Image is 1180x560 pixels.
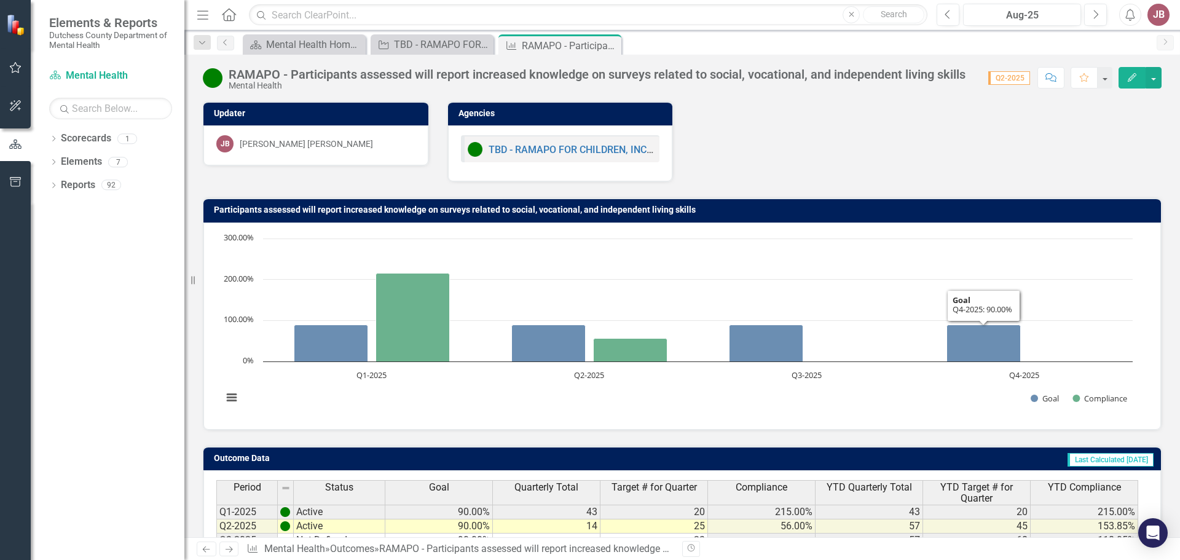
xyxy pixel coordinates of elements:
[243,355,254,366] text: 0%
[736,482,787,493] span: Compliance
[249,4,927,26] input: Search ClearPoint...
[294,505,385,519] td: Active
[280,521,290,531] img: vxUKiH+t4DB4Dlbf9nNoqvUz9g3YKO8hfrLxWcNDrLJ4jvweb+hBW2lgkewAAAABJRU5ErkJggg==
[708,505,816,519] td: 215.00%
[612,482,697,493] span: Target # for Quarter
[947,325,1021,361] path: Q4-2025, 90. Goal.
[240,138,373,150] div: [PERSON_NAME] [PERSON_NAME]
[1048,482,1121,493] span: YTD Compliance
[1031,534,1138,548] td: 118.05%
[224,314,254,325] text: 100.00%
[49,98,172,119] input: Search Below...
[600,519,708,534] td: 25
[49,69,172,83] a: Mental Health
[229,68,966,81] div: RAMAPO - Participants assessed will report increased knowledge on surveys related to social, voca...
[294,534,385,548] td: Not Defined
[214,205,1155,215] h3: Participants assessed will report increased knowledge on surveys related to social, vocational, a...
[816,505,923,519] td: 43
[522,38,618,53] div: RAMAPO - Participants assessed will report increased knowledge on surveys related to social, voca...
[863,6,924,23] button: Search
[229,81,966,90] div: Mental Health
[923,519,1031,534] td: 45
[574,369,604,381] text: Q2-2025
[600,505,708,519] td: 20
[216,232,1139,417] svg: Interactive chart
[216,232,1148,417] div: Chart. Highcharts interactive chart.
[1138,518,1168,548] div: Open Intercom Messenger
[1009,369,1039,381] text: Q4-2025
[493,505,600,519] td: 43
[61,155,102,169] a: Elements
[816,534,923,548] td: 57
[881,9,907,19] span: Search
[49,15,172,30] span: Elements & Reports
[294,325,368,361] path: Q1-2025, 90. Goal.
[594,338,667,361] path: Q2-2025, 56. Compliance.
[6,14,28,36] img: ClearPoint Strategy
[330,543,374,554] a: Outcomes
[61,132,111,146] a: Scorecards
[468,142,482,157] img: Active
[963,4,1081,26] button: Aug-25
[325,482,353,493] span: Status
[117,133,137,144] div: 1
[203,68,222,88] img: Active
[385,534,493,548] td: 90.00%
[266,37,363,52] div: Mental Health Home Page
[264,543,325,554] a: Mental Health
[216,534,278,548] td: Q3-2025
[280,507,290,517] img: vxUKiH+t4DB4Dlbf9nNoqvUz9g3YKO8hfrLxWcNDrLJ4jvweb+hBW2lgkewAAAABJRU5ErkJggg==
[1031,505,1138,519] td: 215.00%
[61,178,95,192] a: Reports
[216,519,278,534] td: Q2-2025
[1031,393,1059,404] button: Show Goal
[923,534,1031,548] td: 68
[708,519,816,534] td: 56.00%
[294,325,1021,361] g: Goal, bar series 1 of 2 with 4 bars.
[988,71,1030,85] span: Q2-2025
[281,483,291,493] img: 8DAGhfEEPCf229AAAAAElFTkSuQmCC
[216,135,234,152] div: JB
[101,180,121,191] div: 92
[379,543,958,554] div: RAMAPO - Participants assessed will report increased knowledge on surveys related to social, voca...
[792,369,822,381] text: Q3-2025
[49,30,172,50] small: Dutchess County Department of Mental Health
[458,109,667,118] h3: Agencies
[214,109,422,118] h3: Updater
[923,505,1031,519] td: 20
[385,519,493,534] td: 90.00%
[376,239,1025,362] g: Compliance, bar series 2 of 2 with 4 bars.
[376,273,450,361] path: Q1-2025, 215. Compliance.
[234,482,261,493] span: Period
[1147,4,1170,26] button: JB
[280,535,290,545] img: 8DAGhfEEPCf229AAAAAElFTkSuQmCC
[246,37,363,52] a: Mental Health Home Page
[356,369,387,381] text: Q1-2025
[246,542,673,556] div: » »
[223,389,240,406] button: View chart menu, Chart
[108,157,128,167] div: 7
[394,37,490,52] div: TBD - RAMAPO FOR CHILDREN, INC. - APG Funds FKA 19912
[224,232,254,243] text: 300.00%
[1031,519,1138,534] td: 153.85%
[374,37,490,52] a: TBD - RAMAPO FOR CHILDREN, INC. - APG Funds FKA 19912
[385,505,493,519] td: 90.00%
[216,505,278,519] td: Q1-2025
[294,519,385,534] td: Active
[967,8,1077,23] div: Aug-25
[816,519,923,534] td: 57
[429,482,449,493] span: Goal
[926,482,1028,503] span: YTD Target # for Quarter
[214,454,581,463] h3: Outcome Data
[730,325,803,361] path: Q3-2025, 90. Goal.
[1072,393,1127,404] button: Show Compliance
[514,482,578,493] span: Quarterly Total
[1068,453,1154,467] span: Last Calculated [DATE]
[600,534,708,548] td: 23
[489,144,757,156] a: TBD - RAMAPO FOR CHILDREN, INC. - APG Funds FKA 19912
[493,519,600,534] td: 14
[224,273,254,284] text: 200.00%
[827,482,912,493] span: YTD Quarterly Total
[512,325,586,361] path: Q2-2025, 90. Goal.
